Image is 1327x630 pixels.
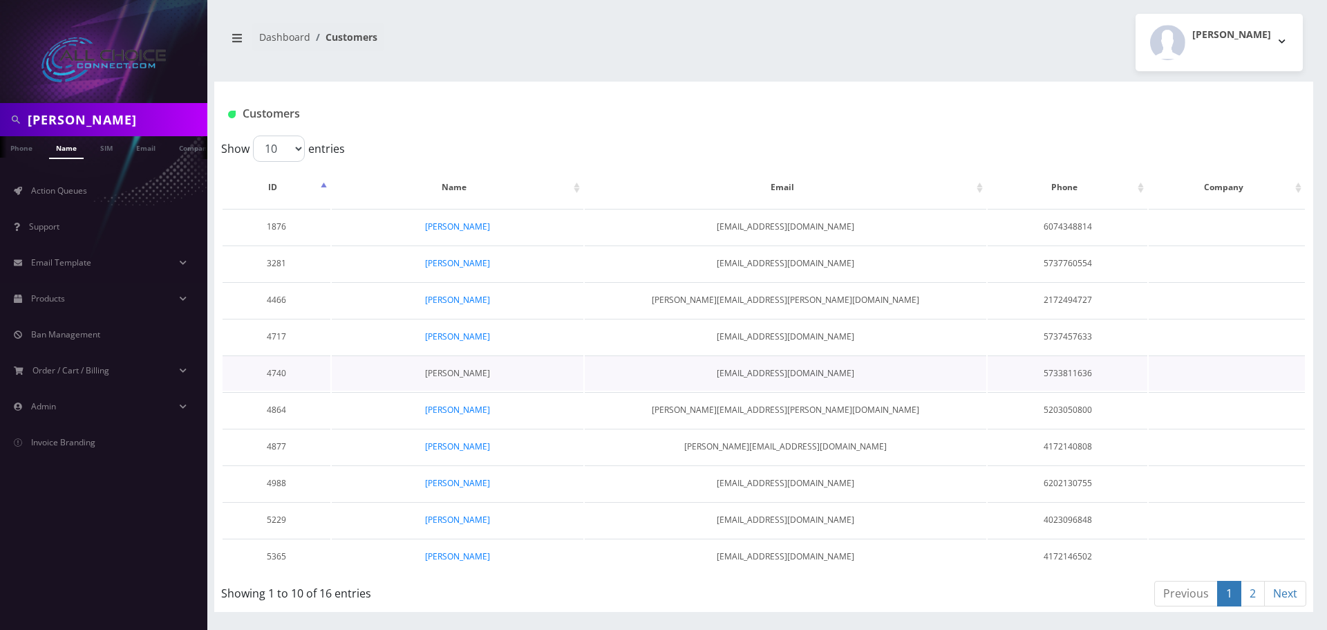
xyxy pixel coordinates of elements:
td: 4466 [223,282,330,317]
select: Showentries [253,136,305,162]
td: 5203050800 [988,392,1147,427]
a: Phone [3,136,39,158]
td: 4172146502 [988,539,1147,574]
td: 5737457633 [988,319,1147,354]
a: [PERSON_NAME] [425,404,490,416]
a: [PERSON_NAME] [425,514,490,526]
nav: breadcrumb [225,23,753,62]
div: Showing 1 to 10 of 16 entries [221,580,663,602]
th: Email: activate to sort column ascending [585,167,986,207]
th: Phone: activate to sort column ascending [988,167,1147,207]
td: [EMAIL_ADDRESS][DOMAIN_NAME] [585,245,986,281]
a: [PERSON_NAME] [425,477,490,489]
td: 5737760554 [988,245,1147,281]
td: [EMAIL_ADDRESS][DOMAIN_NAME] [585,465,986,501]
td: 5365 [223,539,330,574]
td: 6202130755 [988,465,1147,501]
span: Ban Management [31,328,100,340]
td: 6074348814 [988,209,1147,244]
span: Products [31,293,65,304]
h1: Customers [228,107,1118,120]
a: SIM [93,136,120,158]
td: [PERSON_NAME][EMAIL_ADDRESS][DOMAIN_NAME] [585,429,986,464]
a: [PERSON_NAME] [425,441,490,452]
a: 2 [1241,581,1265,606]
span: Admin [31,400,56,412]
td: 4717 [223,319,330,354]
a: Email [129,136,162,158]
h2: [PERSON_NAME] [1192,29,1271,41]
td: [EMAIL_ADDRESS][DOMAIN_NAME] [585,209,986,244]
a: Next [1264,581,1306,606]
td: 5229 [223,502,330,537]
td: [EMAIL_ADDRESS][DOMAIN_NAME] [585,502,986,537]
th: ID: activate to sort column descending [223,167,330,207]
td: 5733811636 [988,355,1147,391]
td: 4172140808 [988,429,1147,464]
td: 4877 [223,429,330,464]
td: 1876 [223,209,330,244]
a: Company [172,136,218,158]
span: Support [29,221,59,232]
td: [PERSON_NAME][EMAIL_ADDRESS][PERSON_NAME][DOMAIN_NAME] [585,282,986,317]
a: Dashboard [259,30,310,44]
td: [EMAIL_ADDRESS][DOMAIN_NAME] [585,355,986,391]
td: [EMAIL_ADDRESS][DOMAIN_NAME] [585,319,986,354]
span: Email Template [31,257,91,268]
td: 4988 [223,465,330,501]
th: Company: activate to sort column ascending [1149,167,1305,207]
span: Invoice Branding [31,436,95,448]
li: Customers [310,30,377,44]
td: [PERSON_NAME][EMAIL_ADDRESS][PERSON_NAME][DOMAIN_NAME] [585,392,986,427]
label: Show entries [221,136,345,162]
a: [PERSON_NAME] [425,257,490,269]
a: Name [49,136,84,159]
td: [EMAIL_ADDRESS][DOMAIN_NAME] [585,539,986,574]
input: Search in Company [28,106,204,133]
a: [PERSON_NAME] [425,331,490,342]
a: [PERSON_NAME] [425,367,490,379]
a: Previous [1154,581,1218,606]
td: 4864 [223,392,330,427]
a: [PERSON_NAME] [425,294,490,306]
button: [PERSON_NAME] [1136,14,1303,71]
a: [PERSON_NAME] [425,221,490,232]
span: Action Queues [31,185,87,196]
a: 1 [1217,581,1241,606]
a: [PERSON_NAME] [425,550,490,562]
img: All Choice Connect [41,37,166,82]
td: 4023096848 [988,502,1147,537]
span: Order / Cart / Billing [32,364,109,376]
td: 4740 [223,355,330,391]
td: 3281 [223,245,330,281]
td: 2172494727 [988,282,1147,317]
th: Name: activate to sort column ascending [332,167,583,207]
